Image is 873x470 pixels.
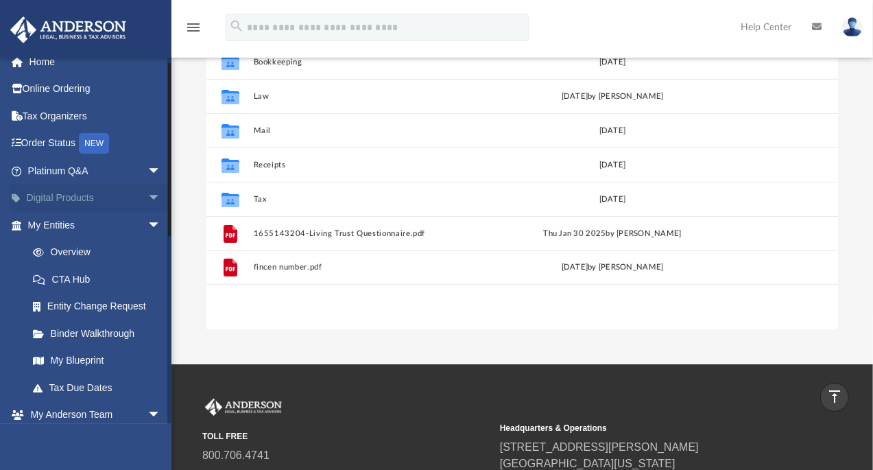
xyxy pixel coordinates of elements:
[206,45,838,329] div: grid
[500,441,699,453] a: [STREET_ADDRESS][PERSON_NAME]
[19,293,182,320] a: Entity Change Request
[10,211,182,239] a: My Entitiesarrow_drop_down
[495,262,730,274] div: [DATE] by [PERSON_NAME]
[202,449,270,461] a: 800.706.4741
[147,401,175,430] span: arrow_drop_down
[500,458,675,469] a: [GEOGRAPHIC_DATA][US_STATE]
[10,401,175,429] a: My Anderson Teamarrow_drop_down
[495,193,730,206] div: [DATE]
[254,161,489,169] button: Receipts
[254,263,489,272] button: fincen number.pdf
[254,58,489,67] button: Bookkeeping
[202,399,285,416] img: Anderson Advisors Platinum Portal
[185,19,202,36] i: menu
[229,19,244,34] i: search
[495,125,730,137] div: [DATE]
[202,430,490,443] small: TOLL FREE
[842,17,863,37] img: User Pic
[185,26,202,36] a: menu
[495,56,730,69] div: [DATE]
[10,48,182,75] a: Home
[495,228,730,240] div: Thu Jan 30 2025 by [PERSON_NAME]
[10,102,182,130] a: Tax Organizers
[19,239,182,266] a: Overview
[19,320,182,347] a: Binder Walkthrough
[6,16,130,43] img: Anderson Advisors Platinum Portal
[19,374,182,401] a: Tax Due Dates
[495,91,730,103] div: [DATE] by [PERSON_NAME]
[826,388,843,405] i: vertical_align_top
[500,422,788,434] small: Headquarters & Operations
[147,185,175,213] span: arrow_drop_down
[10,75,182,103] a: Online Ordering
[10,130,182,158] a: Order StatusNEW
[147,211,175,239] span: arrow_drop_down
[10,157,182,185] a: Platinum Q&Aarrow_drop_down
[79,133,109,154] div: NEW
[254,92,489,101] button: Law
[254,195,489,204] button: Tax
[254,126,489,135] button: Mail
[19,347,175,375] a: My Blueprint
[820,383,849,412] a: vertical_align_top
[10,185,182,212] a: Digital Productsarrow_drop_down
[495,159,730,172] div: [DATE]
[19,266,182,293] a: CTA Hub
[254,229,489,238] button: 1655143204-Living Trust Questionnaire.pdf
[147,157,175,185] span: arrow_drop_down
